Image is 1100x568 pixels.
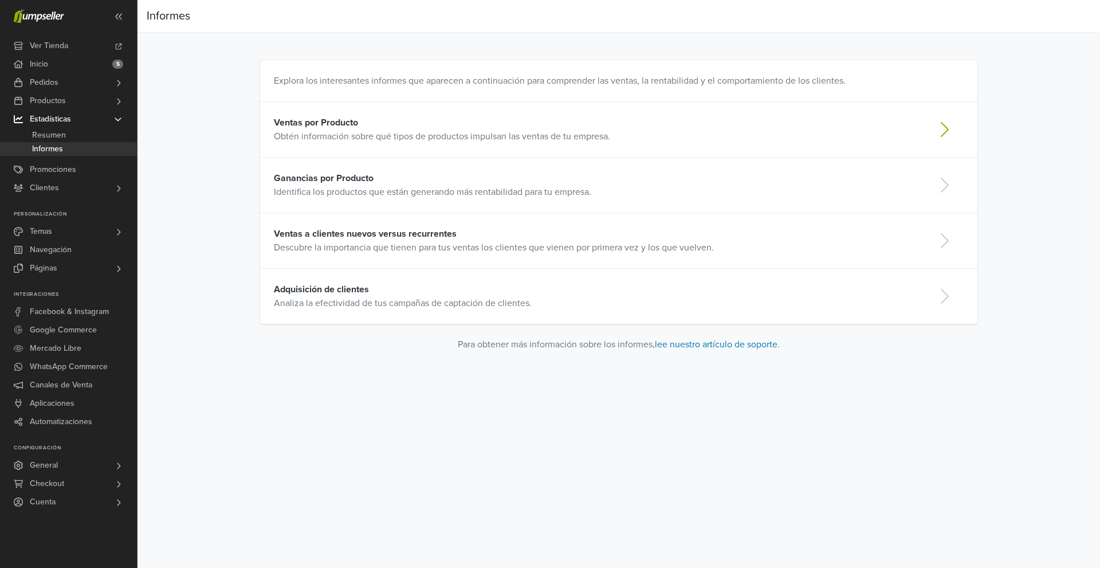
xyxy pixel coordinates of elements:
[260,213,978,268] a: Ventas a clientes nuevos versus recurrentesDescubre la importancia que tienen para tus ventas los...
[137,338,1100,351] div: Para obtener más información sobre los informes, .
[112,60,123,69] span: 5
[30,358,108,376] span: WhatsApp Commerce
[274,185,906,199] p: Identifica los productos que están generando más rentabilidad para tu empresa.
[30,456,58,475] span: General
[260,101,978,157] a: Ventas por ProductoObtén información sobre qué tipos de productos impulsan las ventas de tu empresa.
[30,321,97,339] span: Google Commerce
[30,160,76,179] span: Promociones
[30,475,64,493] span: Checkout
[274,173,374,184] strong: Ganancias por Producto
[30,413,92,431] span: Automatizaciones
[32,142,63,156] span: Informes
[30,376,92,394] span: Canales de Venta
[274,241,906,254] p: Descubre la importancia que tienen para tus ventas los clientes que vienen por primera vez y los ...
[14,291,137,298] p: Integraciones
[30,37,68,55] span: Ver Tienda
[655,339,777,350] a: lee nuestro artículo de soporte
[30,92,66,110] span: Productos
[30,259,57,277] span: Páginas
[260,268,978,324] a: Adquisición de clientesAnaliza la efectividad de tus campañas de captación de clientes.
[32,128,66,142] span: Resumen
[274,228,457,240] strong: Ventas a clientes nuevos versus recurrentes
[30,222,52,241] span: Temas
[14,211,137,218] p: Personalización
[30,303,109,321] span: Facebook & Instagram
[14,445,137,452] p: Configuración
[30,55,48,73] span: Inicio
[30,339,81,358] span: Mercado Libre
[274,117,358,128] strong: Ventas por Producto
[260,157,978,213] a: Ganancias por ProductoIdentifica los productos que están generando más rentabilidad para tu empresa.
[147,5,190,28] div: Informes
[30,493,56,511] span: Cuenta
[274,130,906,143] p: Obtén información sobre qué tipos de productos impulsan las ventas de tu empresa.
[30,110,71,128] span: Estadísticas
[30,241,72,259] span: Navegación
[274,75,846,87] span: Explora los interesantes informes que aparecen a continuación para comprender las ventas, la rent...
[274,284,369,295] strong: Adquisición de clientes
[30,73,58,92] span: Pedidos
[30,179,59,197] span: Clientes
[30,394,74,413] span: Aplicaciones
[274,296,906,310] p: Analiza la efectividad de tus campañas de captación de clientes.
